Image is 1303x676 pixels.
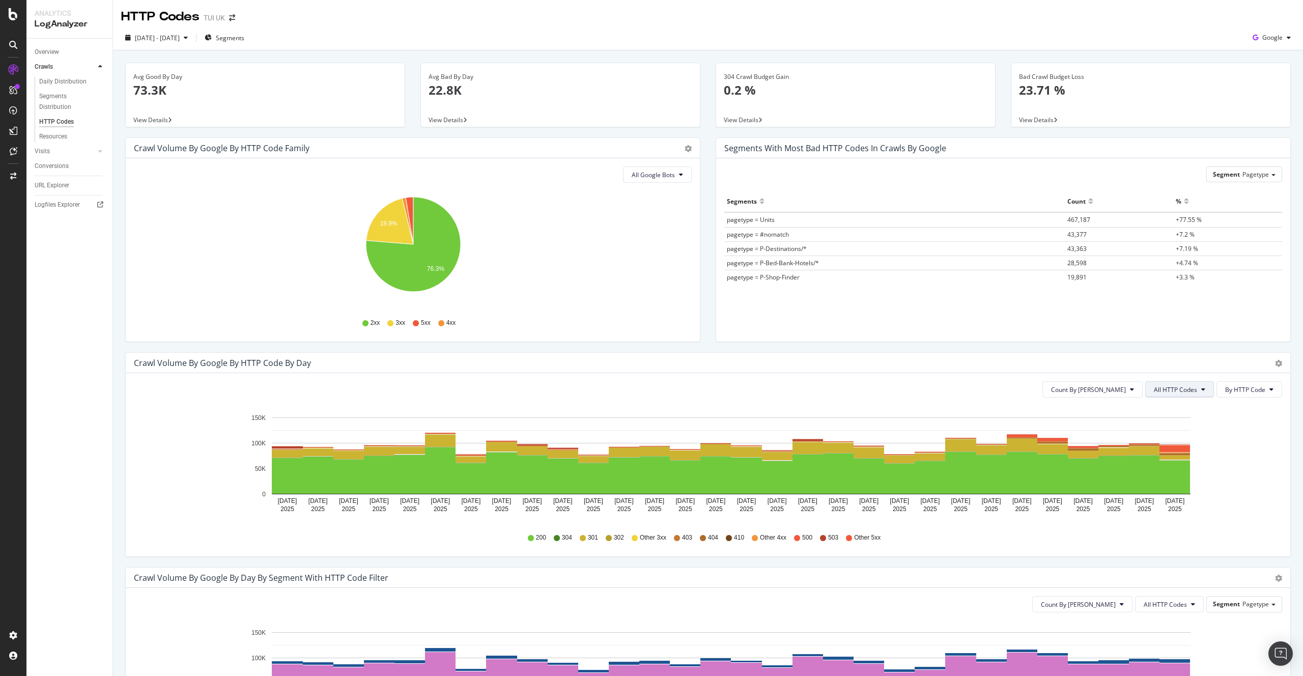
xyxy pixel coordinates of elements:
text: [DATE] [400,497,419,504]
text: 150K [251,414,266,421]
text: [DATE] [339,497,358,504]
text: [DATE] [737,497,756,504]
span: 301 [588,533,598,542]
text: [DATE] [645,497,664,504]
text: [DATE] [1166,497,1185,504]
text: [DATE] [1135,497,1154,504]
div: Daily Distribution [39,76,87,87]
div: LogAnalyzer [35,18,104,30]
span: 410 [734,533,744,542]
div: Count [1067,193,1086,209]
span: +77.55 % [1176,215,1202,224]
a: HTTP Codes [39,117,105,127]
a: Segments Distribution [39,91,105,112]
span: Segment [1213,600,1240,608]
button: All HTTP Codes [1145,381,1214,398]
text: 2025 [923,505,937,513]
button: Segments [201,30,248,46]
span: pagetype = P-Shop-Finder [727,273,800,281]
span: 503 [828,533,838,542]
text: 2025 [1077,505,1090,513]
span: All Google Bots [632,171,675,179]
span: Segment [1213,170,1240,179]
span: 43,363 [1067,244,1087,253]
a: Resources [39,131,105,142]
span: 4xx [446,319,456,327]
div: Segments Distribution [39,91,96,112]
text: [DATE] [1043,497,1062,504]
a: Logfiles Explorer [35,200,105,210]
text: [DATE] [278,497,297,504]
span: 43,377 [1067,230,1087,239]
text: 150K [251,629,266,636]
span: Other 3xx [640,533,666,542]
span: 403 [682,533,692,542]
div: Segments [727,193,757,209]
button: Count By [PERSON_NAME] [1032,596,1132,612]
text: [DATE] [920,497,940,504]
text: 2025 [403,505,417,513]
div: Analytics [35,8,104,18]
text: [DATE] [675,497,695,504]
div: Visits [35,146,50,157]
div: Crawls [35,62,53,72]
span: pagetype = Units [727,215,775,224]
span: 500 [802,533,812,542]
span: [DATE] - [DATE] [135,34,180,42]
span: pagetype = P-Destinations/* [727,244,807,253]
div: Resources [39,131,67,142]
text: 19.9% [380,220,397,227]
span: 302 [614,533,624,542]
p: 0.2 % [724,81,987,99]
text: [DATE] [951,497,971,504]
div: HTTP Codes [121,8,200,25]
text: [DATE] [431,497,450,504]
button: Count By [PERSON_NAME] [1042,381,1143,398]
text: [DATE] [859,497,879,504]
div: HTTP Codes [39,117,74,127]
p: 23.71 % [1019,81,1283,99]
text: [DATE] [1104,497,1123,504]
text: [DATE] [829,497,848,504]
text: 2025 [280,505,294,513]
text: 2025 [678,505,692,513]
span: By HTTP Code [1225,385,1265,394]
div: Overview [35,47,59,58]
span: +7.2 % [1176,230,1195,239]
text: 2025 [373,505,386,513]
p: 22.8K [429,81,692,99]
a: Daily Distribution [39,76,105,87]
span: Other 5xx [854,533,881,542]
span: 5xx [421,319,431,327]
div: % [1176,193,1181,209]
div: URL Explorer [35,180,69,191]
span: 3xx [395,319,405,327]
text: 76.3% [427,265,444,272]
text: 2025 [434,505,447,513]
text: [DATE] [461,497,480,504]
text: [DATE] [1012,497,1032,504]
div: Conversions [35,161,69,172]
text: [DATE] [492,497,512,504]
text: [DATE] [370,497,389,504]
span: Pagetype [1242,170,1269,179]
text: 2025 [984,505,998,513]
div: Avg Good By Day [133,72,397,81]
svg: A chart. [134,191,692,309]
text: 2025 [862,505,876,513]
text: 2025 [832,505,845,513]
text: 2025 [342,505,355,513]
div: TUI UK [204,13,225,23]
span: +4.74 % [1176,259,1198,267]
a: URL Explorer [35,180,105,191]
text: 50K [255,465,266,472]
span: Google [1262,33,1283,42]
span: pagetype = #nomatch [727,230,789,239]
text: 2025 [648,505,662,513]
span: 467,187 [1067,215,1090,224]
text: 2025 [1015,505,1029,513]
text: [DATE] [308,497,328,504]
span: +3.3 % [1176,273,1195,281]
button: All HTTP Codes [1135,596,1204,612]
span: 2xx [371,319,380,327]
